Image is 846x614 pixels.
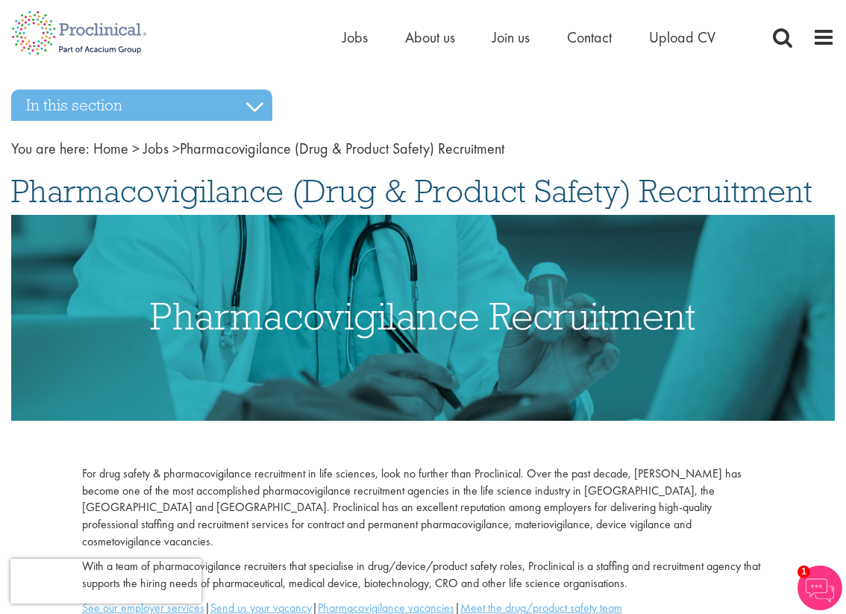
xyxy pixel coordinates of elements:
[649,28,715,47] a: Upload CV
[342,28,368,47] a: Jobs
[11,215,835,421] img: Pharmacovigilance drug & product safety Recruitment
[93,139,128,158] a: breadcrumb link to Home
[132,139,140,158] span: >
[798,566,810,578] span: 1
[10,559,201,604] iframe: reCAPTCHA
[143,139,169,158] a: breadcrumb link to Jobs
[492,28,530,47] a: Join us
[93,139,504,158] span: Pharmacovigilance (Drug & Product Safety) Recruitment
[82,558,765,592] p: With a team of pharmacovigilance recruiters that specialise in drug/device/product safety roles, ...
[567,28,612,47] a: Contact
[11,171,812,211] span: Pharmacovigilance (Drug & Product Safety) Recruitment
[798,566,842,610] img: Chatbot
[405,28,455,47] a: About us
[82,466,765,551] p: For drug safety & pharmacovigilance recruitment in life sciences, look no further than Proclinica...
[11,90,272,121] h3: In this section
[172,139,180,158] span: >
[11,139,90,158] span: You are here:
